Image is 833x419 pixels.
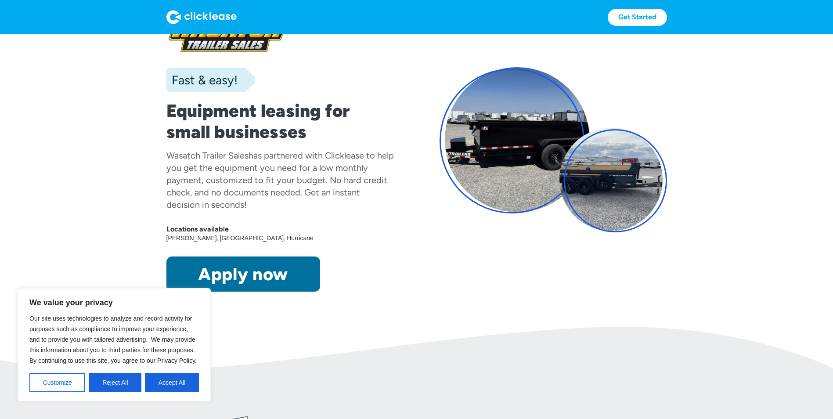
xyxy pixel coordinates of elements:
div: Locations available [166,225,394,234]
button: Customize [29,373,85,392]
div: [PERSON_NAME] [166,234,220,242]
div: has partnered with Clicklease to help you get the equipment you need for a low monthly payment, c... [166,150,394,210]
a: Get Started [608,9,667,26]
img: Logo [166,10,237,24]
div: Wasatch Trailer Sales [166,150,249,161]
h1: Equipment leasing for small businesses [166,100,394,142]
button: Reject All [89,373,141,392]
button: Accept All [145,373,199,392]
p: We value your privacy [29,297,199,308]
span: Our site uses technologies to analyze and record activity for purposes such as compliance to impr... [29,315,197,364]
div: Hurricane [287,234,315,242]
div: We value your privacy [18,288,211,401]
div: Fast & easy! [166,71,238,89]
a: Apply now [166,256,320,292]
div: [GEOGRAPHIC_DATA] [220,234,287,242]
